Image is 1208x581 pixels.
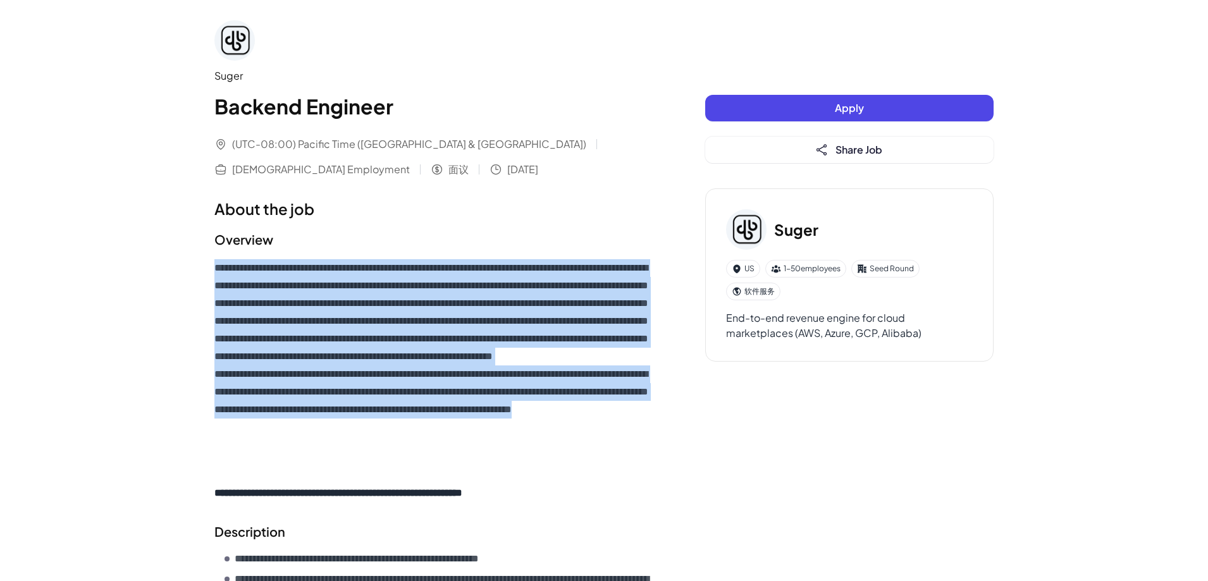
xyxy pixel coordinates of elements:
span: Share Job [835,143,882,156]
h2: Overview [214,230,655,249]
div: Suger [214,68,655,83]
h2: Description [214,522,655,541]
div: 1-50 employees [765,260,846,278]
div: Seed Round [851,260,920,278]
h1: About the job [214,197,655,220]
button: Apply [705,95,994,121]
span: [DEMOGRAPHIC_DATA] Employment [232,162,410,177]
button: Share Job [705,137,994,163]
h1: Backend Engineer [214,91,655,121]
span: [DATE] [507,162,538,177]
img: Su [726,209,767,250]
div: US [726,260,760,278]
div: End-to-end revenue engine for cloud marketplaces (AWS, Azure, GCP, Alibaba) [726,310,973,341]
img: Su [214,20,255,61]
h3: Suger [774,218,818,241]
span: (UTC-08:00) Pacific Time ([GEOGRAPHIC_DATA] & [GEOGRAPHIC_DATA]) [232,137,586,152]
span: Apply [835,101,864,114]
span: 面议 [448,162,469,177]
div: 软件服务 [726,283,780,300]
